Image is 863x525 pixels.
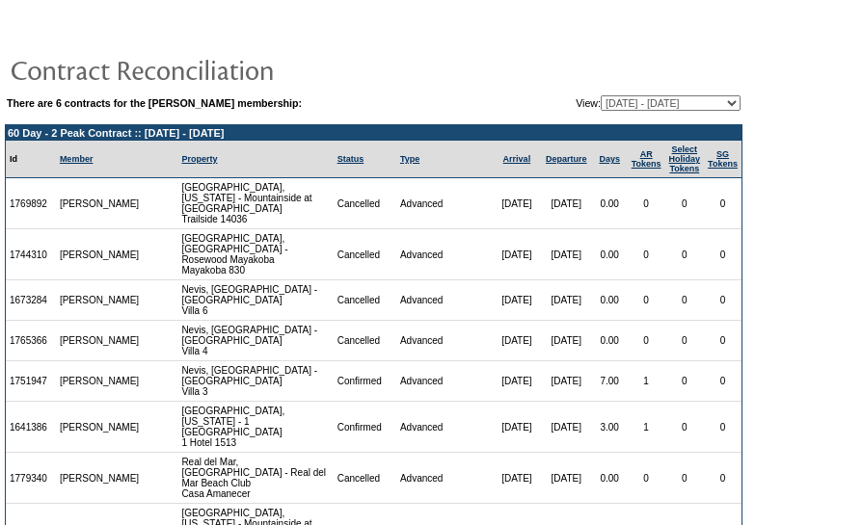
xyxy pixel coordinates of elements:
[396,229,493,280] td: Advanced
[628,402,665,453] td: 1
[177,453,333,504] td: Real del Mar, [GEOGRAPHIC_DATA] - Real del Mar Beach Club Casa Amanecer
[334,453,396,504] td: Cancelled
[541,361,592,402] td: [DATE]
[493,402,541,453] td: [DATE]
[337,154,364,164] a: Status
[177,402,333,453] td: [GEOGRAPHIC_DATA], [US_STATE] - 1 [GEOGRAPHIC_DATA] 1 Hotel 1513
[632,149,661,169] a: ARTokens
[396,361,493,402] td: Advanced
[493,280,541,321] td: [DATE]
[704,402,742,453] td: 0
[541,280,592,321] td: [DATE]
[334,229,396,280] td: Cancelled
[478,95,741,111] td: View:
[541,402,592,453] td: [DATE]
[592,361,628,402] td: 7.00
[56,229,144,280] td: [PERSON_NAME]
[708,149,738,169] a: SGTokens
[704,321,742,361] td: 0
[541,229,592,280] td: [DATE]
[334,280,396,321] td: Cancelled
[6,453,56,504] td: 1779340
[592,453,628,504] td: 0.00
[704,280,742,321] td: 0
[592,229,628,280] td: 0.00
[628,178,665,229] td: 0
[177,178,333,229] td: [GEOGRAPHIC_DATA], [US_STATE] - Mountainside at [GEOGRAPHIC_DATA] Trailside 14036
[400,154,419,164] a: Type
[60,154,94,164] a: Member
[493,178,541,229] td: [DATE]
[628,321,665,361] td: 0
[599,154,620,164] a: Days
[334,402,396,453] td: Confirmed
[6,141,56,178] td: Id
[396,402,493,453] td: Advanced
[6,178,56,229] td: 1769892
[334,178,396,229] td: Cancelled
[665,321,705,361] td: 0
[396,453,493,504] td: Advanced
[56,453,144,504] td: [PERSON_NAME]
[6,280,56,321] td: 1673284
[396,280,493,321] td: Advanced
[396,178,493,229] td: Advanced
[56,402,144,453] td: [PERSON_NAME]
[665,280,705,321] td: 0
[628,361,665,402] td: 1
[10,50,395,89] img: pgTtlContractReconciliation.gif
[6,229,56,280] td: 1744310
[541,453,592,504] td: [DATE]
[493,229,541,280] td: [DATE]
[546,154,587,164] a: Departure
[592,402,628,453] td: 3.00
[541,178,592,229] td: [DATE]
[665,229,705,280] td: 0
[56,361,144,402] td: [PERSON_NAME]
[177,280,333,321] td: Nevis, [GEOGRAPHIC_DATA] - [GEOGRAPHIC_DATA] Villa 6
[6,321,56,361] td: 1765366
[592,178,628,229] td: 0.00
[704,178,742,229] td: 0
[493,321,541,361] td: [DATE]
[177,361,333,402] td: Nevis, [GEOGRAPHIC_DATA] - [GEOGRAPHIC_DATA] Villa 3
[592,321,628,361] td: 0.00
[665,361,705,402] td: 0
[177,321,333,361] td: Nevis, [GEOGRAPHIC_DATA] - [GEOGRAPHIC_DATA] Villa 4
[493,453,541,504] td: [DATE]
[665,178,705,229] td: 0
[177,229,333,280] td: [GEOGRAPHIC_DATA], [GEOGRAPHIC_DATA] - Rosewood Mayakoba Mayakoba 830
[704,229,742,280] td: 0
[181,154,217,164] a: Property
[334,361,396,402] td: Confirmed
[493,361,541,402] td: [DATE]
[6,402,56,453] td: 1641386
[628,280,665,321] td: 0
[6,361,56,402] td: 1751947
[665,453,705,504] td: 0
[56,321,144,361] td: [PERSON_NAME]
[6,125,742,141] td: 60 Day - 2 Peak Contract :: [DATE] - [DATE]
[334,321,396,361] td: Cancelled
[56,178,144,229] td: [PERSON_NAME]
[56,280,144,321] td: [PERSON_NAME]
[592,280,628,321] td: 0.00
[628,453,665,504] td: 0
[396,321,493,361] td: Advanced
[704,453,742,504] td: 0
[7,97,302,109] b: There are 6 contracts for the [PERSON_NAME] membership:
[669,144,701,173] a: Select HolidayTokens
[628,229,665,280] td: 0
[503,154,531,164] a: Arrival
[541,321,592,361] td: [DATE]
[665,402,705,453] td: 0
[704,361,742,402] td: 0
